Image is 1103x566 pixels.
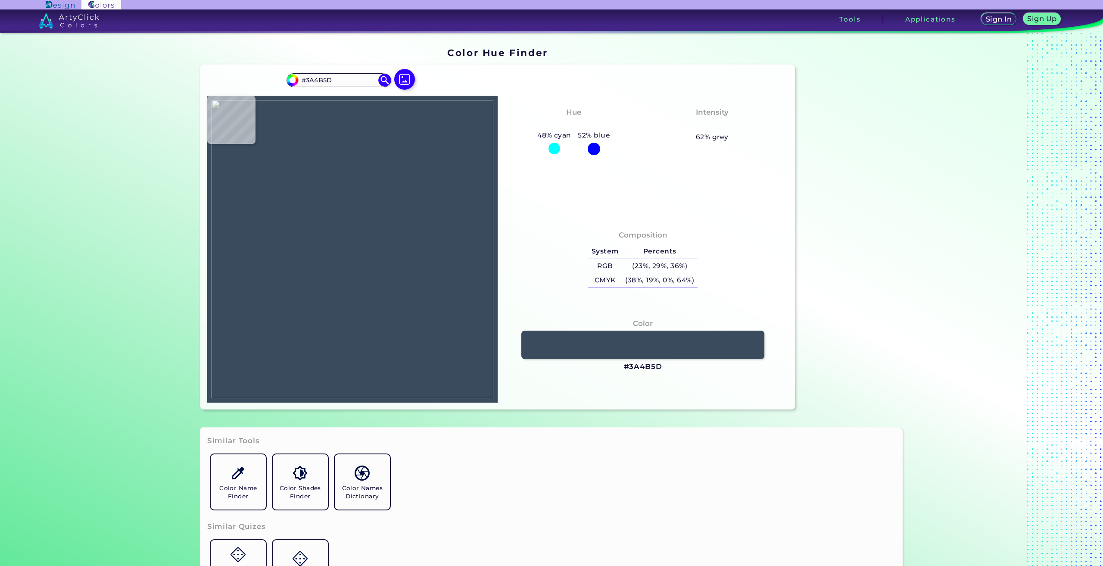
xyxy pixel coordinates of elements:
[839,16,860,22] h3: Tools
[378,74,391,87] img: icon search
[293,551,308,566] img: icon_game.svg
[269,451,331,513] a: Color Shades Finder
[619,229,667,241] h4: Composition
[394,69,415,90] img: icon picture
[338,484,386,500] h5: Color Names Dictionary
[39,13,100,28] img: logo_artyclick_colors_white.svg
[696,131,729,143] h5: 62% grey
[588,244,622,259] h5: System
[696,106,729,119] h4: Intensity
[633,317,653,330] h4: Color
[566,106,581,119] h4: Hue
[331,451,393,513] a: Color Names Dictionary
[207,436,260,446] h3: Similar Tools
[293,466,308,481] img: icon_color_shades.svg
[624,362,662,372] h3: #3A4B5D
[46,1,75,9] img: ArtyClick Design logo
[214,484,262,500] h5: Color Name Finder
[983,14,1015,25] a: Sign In
[276,484,324,500] h5: Color Shades Finder
[534,130,574,141] h5: 48% cyan
[355,466,370,481] img: icon_color_names_dictionary.svg
[207,522,266,532] h3: Similar Quizes
[905,16,956,22] h3: Applications
[549,120,598,130] h3: Cyan-Blue
[207,451,269,513] a: Color Name Finder
[299,74,379,86] input: type color..
[622,259,698,273] h5: (23%, 29%, 36%)
[588,259,622,273] h5: RGB
[231,466,246,481] img: icon_color_name_finder.svg
[212,100,493,398] img: d10e0deb-2117-4f1a-950a-81196bc69668
[588,273,622,288] h5: CMYK
[987,16,1010,22] h5: Sign In
[231,547,246,562] img: icon_game.svg
[1028,16,1055,22] h5: Sign Up
[622,273,698,288] h5: (38%, 19%, 0%, 64%)
[696,120,728,130] h3: Pastel
[1025,14,1059,25] a: Sign Up
[622,244,698,259] h5: Percents
[447,46,548,59] h1: Color Hue Finder
[575,130,614,141] h5: 52% blue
